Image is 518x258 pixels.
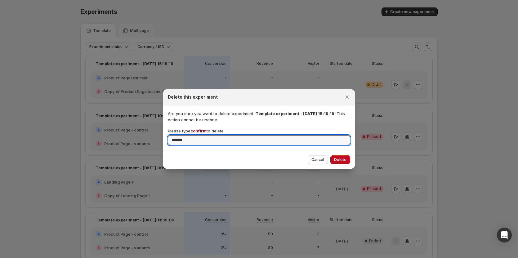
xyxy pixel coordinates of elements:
[330,155,350,164] button: Delete
[311,157,324,162] span: Cancel
[253,111,337,116] span: "Template experiment - [DATE] 15:19:19"
[168,94,218,100] h2: Delete this experiment
[168,128,224,134] p: Please type to delete
[190,128,207,133] span: confirm
[497,228,512,242] div: Open Intercom Messenger
[308,155,328,164] button: Cancel
[343,93,351,101] button: Close
[168,110,350,123] p: Are you sure you want to delete experiment This action cannot be undone.
[334,157,346,162] span: Delete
